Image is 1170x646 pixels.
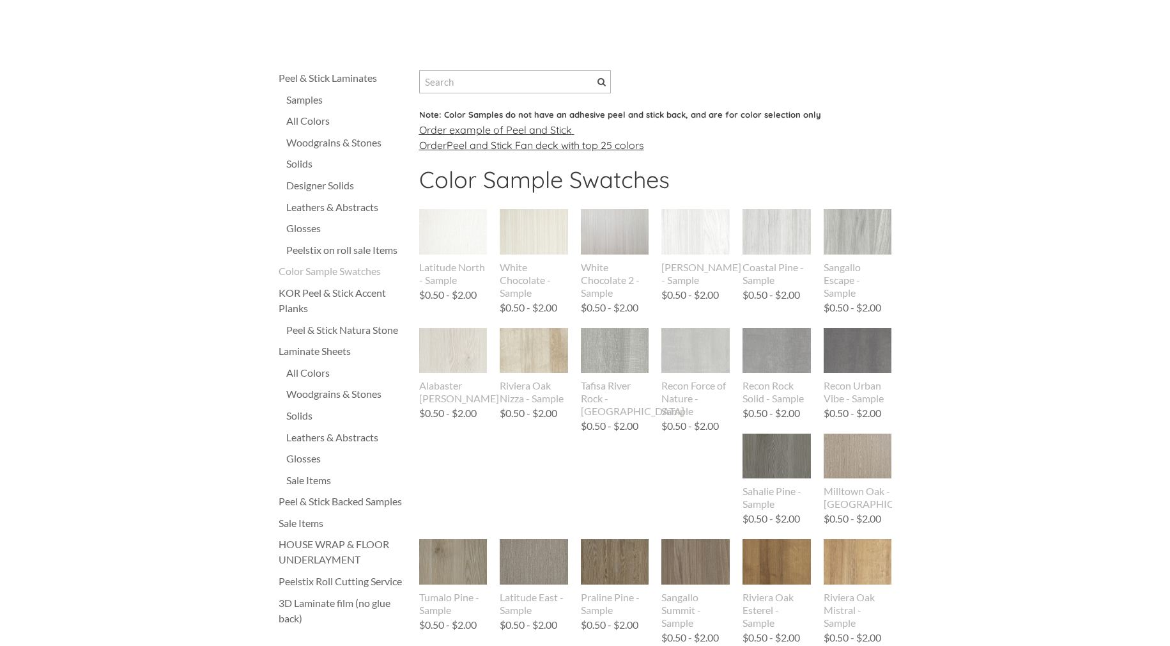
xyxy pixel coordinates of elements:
[500,209,568,255] img: s832171791223022656_p442_i1_w400.jpeg
[500,379,568,405] div: Riviera Oak Nizza - Sample
[279,494,406,509] div: Peel & Stick Backed Samples
[500,408,557,418] div: $0.50 - $2.00
[286,242,406,258] a: Peelstix on roll sale Items
[743,413,811,501] img: s832171791223022656_p856_i2_w1700.jpeg
[824,539,892,629] a: Riviera Oak Mistral - Sample
[279,574,406,589] a: Peelstix Roll Cutting Service
[286,135,406,150] div: Woodgrains & Stones
[661,379,730,418] div: Recon Force of Nature - Sample
[279,264,406,279] a: Color Sample Swatches
[661,290,719,300] div: $0.50 - $2.00
[661,539,730,629] a: Sangallo Summit - Sample
[597,78,606,86] span: Search
[581,379,649,418] div: Tafisa River Rock - [GEOGRAPHIC_DATA]
[419,109,821,120] font: Note: Color Samples do not have an adhesive peel and stick back, and are for color selection only
[286,92,406,107] div: Samples
[661,209,730,286] a: [PERSON_NAME] - Sample
[419,123,574,136] u: Order e
[581,303,638,313] div: $0.50 - $2.00
[286,113,406,129] a: All Colors
[824,261,892,299] div: Sangallo Escape - Sample
[419,290,477,300] div: $0.50 - $2.00
[286,178,406,193] a: Designer Solids
[500,539,568,616] a: Latitude East - Sample
[824,514,881,524] div: $0.50 - $2.00
[419,518,488,606] img: s832171791223022656_p870_i1_w1700.jpeg
[824,328,892,405] a: Recon Urban Vibe - Sample
[500,261,568,299] div: White Chocolate - Sample
[286,408,406,423] div: Solids
[581,539,649,616] a: Praline Pine - Sample
[743,261,811,287] div: Coastal Pine - Sample
[661,421,719,431] div: $0.50 - $2.00
[455,123,572,136] a: xample of Peel and Stick
[279,70,406,86] a: Peel & Stick Laminates
[286,386,406,402] a: Woodgrains & Stones
[661,591,730,629] div: Sangallo Summit - Sample
[500,328,568,374] img: s832171791223022656_p703_i8_w640.jpeg
[661,186,730,278] img: s832171791223022656_p840_i1_w690.png
[743,591,811,629] div: Riviera Oak Esterel - Sample
[286,365,406,381] a: All Colors
[419,209,488,286] a: Latitude North - Sample
[286,430,406,445] a: Leathers & Abstracts
[500,539,568,585] img: s832171791223022656_p434_i1_w400.jpeg
[279,343,406,359] div: Laminate Sheets
[824,485,892,510] div: Milltown Oak - [GEOGRAPHIC_DATA]
[286,221,406,236] a: Glosses
[661,313,730,388] img: s832171791223022656_p896_i1_w1536.jpeg
[500,620,557,630] div: $0.50 - $2.00
[824,633,881,643] div: $0.50 - $2.00
[824,209,892,299] a: Sangallo Escape - Sample
[419,209,488,255] img: s832171791223022656_p435_i1_w400.jpeg
[580,328,649,374] img: s832171791223022656_p669_i2_w307.jpeg
[500,328,568,405] a: Riviera Oak Nizza - Sample
[581,591,649,617] div: Praline Pine - Sample
[419,328,488,405] a: Alabaster [PERSON_NAME]
[743,188,811,276] img: s832171791223022656_p846_i1_w716.png
[419,539,488,616] a: Tumalo Pine - Sample
[286,473,406,488] a: Sale Items
[500,591,568,617] div: Latitude East - Sample
[581,209,649,299] a: White Chocolate 2 - Sample
[743,314,811,388] img: s832171791223022656_p892_i1_w1536.jpeg
[743,209,811,286] a: Coastal Pine - Sample
[743,434,811,510] a: Sahalie Pine - Sample
[286,451,406,466] a: Glosses
[419,70,611,93] input: Search
[581,539,649,585] img: s832171791223022656_p338_i1_w400.jpeg
[286,322,406,338] a: Peel & Stick Natura Stone
[743,633,800,643] div: $0.50 - $2.00
[279,516,406,531] a: Sale Items
[419,139,644,152] u: Order
[279,285,406,316] a: KOR Peel & Stick Accent Planks
[286,156,406,171] a: Solids
[279,595,406,626] a: 3D Laminate film (no glue back)
[447,139,644,152] a: Peel and Stick Fan deck with top 25 colors
[824,539,892,585] img: s832171791223022656_p702_i7_w640.jpeg
[419,261,488,287] div: Latitude North - Sample
[500,209,568,299] a: White Chocolate - Sample
[824,188,892,276] img: s832171791223022656_p810_i1_w640.jpeg
[419,408,477,418] div: $0.50 - $2.00
[824,434,892,510] a: Milltown Oak - [GEOGRAPHIC_DATA]
[419,620,477,630] div: $0.50 - $2.00
[743,514,800,524] div: $0.50 - $2.00
[743,379,811,405] div: Recon Rock Solid - Sample
[581,328,649,418] a: Tafisa River Rock - [GEOGRAPHIC_DATA]
[661,261,730,287] div: [PERSON_NAME] - Sample
[279,537,406,567] a: HOUSE WRAP & FLOOR UNDERLAYMENT
[419,379,488,405] div: Alabaster [PERSON_NAME]
[743,290,800,300] div: $0.50 - $2.00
